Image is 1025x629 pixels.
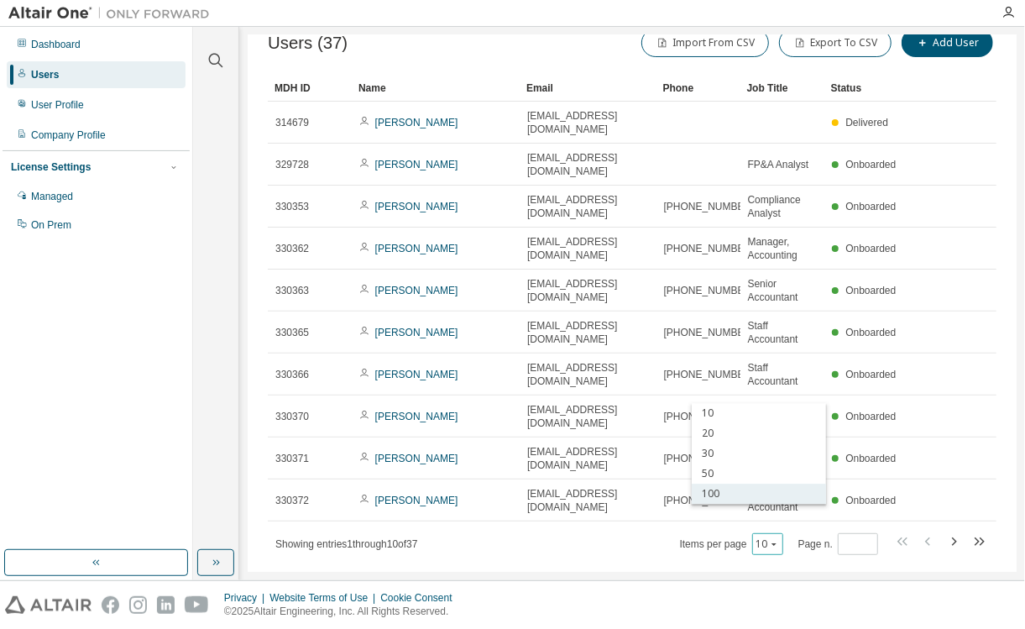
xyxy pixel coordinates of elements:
a: [PERSON_NAME] [375,327,458,338]
button: 10 [756,537,779,551]
a: [PERSON_NAME] [375,411,458,422]
span: Staff Accountant [748,361,817,388]
span: [PHONE_NUMBER] [664,494,755,507]
span: [EMAIL_ADDRESS][DOMAIN_NAME] [527,403,649,430]
span: 329728 [275,158,309,171]
span: Staff Accountant [748,319,817,346]
div: Status [831,75,902,102]
div: 50 [692,464,826,484]
span: Onboarded [845,201,896,212]
span: Showing entries 1 through 10 of 37 [275,538,418,550]
span: [EMAIL_ADDRESS][DOMAIN_NAME] [527,445,649,472]
div: 20 [692,423,826,443]
span: [PHONE_NUMBER] [664,326,755,339]
img: youtube.svg [185,596,209,614]
div: Cookie Consent [380,591,462,605]
div: 10 [692,403,826,423]
span: 330372 [275,494,309,507]
div: User Profile [31,98,84,112]
span: Onboarded [845,159,896,170]
div: Company Profile [31,128,106,142]
span: [PHONE_NUMBER] [664,200,755,213]
span: Senior Accountant [748,277,817,304]
span: Page n. [798,533,878,555]
span: [EMAIL_ADDRESS][DOMAIN_NAME] [527,151,649,178]
span: Onboarded [845,369,896,380]
div: Privacy [224,591,269,605]
p: © 2025 Altair Engineering, Inc. All Rights Reserved. [224,605,463,619]
div: Users [31,68,59,81]
span: [PHONE_NUMBER] [664,368,755,381]
div: Phone [663,75,734,102]
span: [EMAIL_ADDRESS][DOMAIN_NAME] [527,361,649,388]
span: Users (37) [268,34,348,53]
span: Compliance Analyst [748,193,817,220]
a: [PERSON_NAME] [375,159,458,170]
span: 330366 [275,368,309,381]
span: 314679 [275,116,309,129]
span: [EMAIL_ADDRESS][DOMAIN_NAME] [527,487,649,514]
a: [PERSON_NAME] [375,243,458,254]
button: Import From CSV [641,29,769,57]
span: [EMAIL_ADDRESS][DOMAIN_NAME] [527,319,649,346]
img: Altair One [8,5,218,22]
div: License Settings [11,160,91,174]
div: On Prem [31,218,71,232]
span: Items per page [680,533,783,555]
span: FP&A Analyst [748,158,809,171]
div: Job Title [747,75,818,102]
img: linkedin.svg [157,596,175,614]
a: [PERSON_NAME] [375,369,458,380]
div: 100 [692,484,826,504]
span: [EMAIL_ADDRESS][DOMAIN_NAME] [527,277,649,304]
a: [PERSON_NAME] [375,453,458,464]
span: [PHONE_NUMBER] [664,242,755,255]
span: Onboarded [845,327,896,338]
span: Delivered [845,117,888,128]
button: Add User [902,29,993,57]
span: 330371 [275,452,309,465]
div: Managed [31,190,73,203]
div: Email [526,75,650,102]
span: [PHONE_NUMBER] [664,410,755,423]
button: Export To CSV [779,29,892,57]
span: 330370 [275,410,309,423]
span: [EMAIL_ADDRESS][DOMAIN_NAME] [527,193,649,220]
a: [PERSON_NAME] [375,285,458,296]
span: 330362 [275,242,309,255]
img: facebook.svg [102,596,119,614]
div: 30 [692,443,826,464]
span: [EMAIL_ADDRESS][DOMAIN_NAME] [527,235,649,262]
a: [PERSON_NAME] [375,117,458,128]
span: Onboarded [845,411,896,422]
div: Name [358,75,513,102]
span: [PHONE_NUMBER] [664,452,755,465]
span: Onboarded [845,495,896,506]
span: [EMAIL_ADDRESS][DOMAIN_NAME] [527,109,649,136]
img: altair_logo.svg [5,596,92,614]
span: Onboarded [845,285,896,296]
div: Dashboard [31,38,81,51]
span: 330353 [275,200,309,213]
a: [PERSON_NAME] [375,201,458,212]
span: Onboarded [845,453,896,464]
div: MDH ID [275,75,345,102]
div: Website Terms of Use [269,591,380,605]
span: 330365 [275,326,309,339]
span: Onboarded [845,243,896,254]
span: [PHONE_NUMBER] [664,284,755,297]
span: 330363 [275,284,309,297]
a: [PERSON_NAME] [375,495,458,506]
img: instagram.svg [129,596,147,614]
span: Manager, Accounting [748,235,817,262]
